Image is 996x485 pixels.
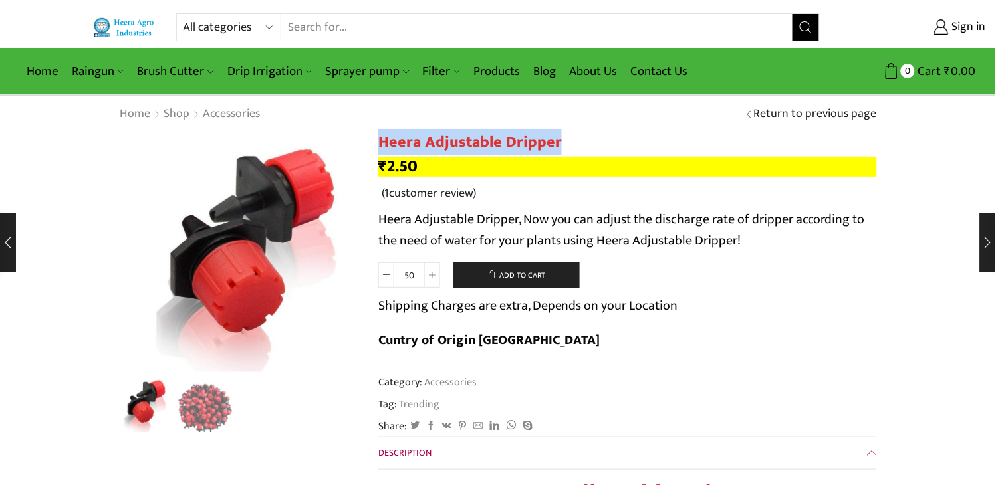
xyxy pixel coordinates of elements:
[378,133,877,152] h1: Heera Adjustable Dripper
[378,397,877,412] span: Tag:
[378,419,407,434] span: Share:
[840,15,986,39] a: Sign in
[793,14,819,41] button: Search button
[281,14,793,41] input: Search for...
[116,379,171,432] li: 1 / 2
[416,56,467,87] a: Filter
[130,56,220,87] a: Brush Cutter
[378,437,877,469] a: Description
[467,56,527,87] a: Products
[527,56,562,87] a: Blog
[378,209,877,251] p: Heera Adjustable Dripper, Now you can adjust the discharge rate of dripper according to the need ...
[378,445,432,460] span: Description
[65,56,130,87] a: Raingun
[901,64,915,78] span: 0
[119,106,151,123] a: Home
[833,59,976,84] a: 0 Cart ₹0.00
[562,56,624,87] a: About Us
[624,56,694,87] a: Contact Us
[318,56,416,87] a: Sprayer pump
[202,106,261,123] a: Accessories
[382,185,476,203] a: (1customer review)
[20,56,65,87] a: Home
[378,153,418,180] bdi: 2.50
[422,373,477,391] a: Accessories
[119,106,261,123] nav: Breadcrumb
[453,262,580,289] button: Add to cart
[378,375,477,390] span: Category:
[754,106,877,123] a: Return to previous page
[378,153,387,180] span: ₹
[945,61,976,82] bdi: 0.00
[119,133,358,372] div: 1 / 2
[116,377,171,432] img: Heera Adjustable Dripper
[221,56,318,87] a: Drip Irrigation
[384,183,389,203] span: 1
[915,62,941,80] span: Cart
[949,19,986,36] span: Sign in
[378,329,600,351] b: Cuntry of Origin [GEOGRAPHIC_DATA]
[178,379,233,432] li: 2 / 2
[163,106,190,123] a: Shop
[397,397,439,412] a: Trending
[394,262,424,288] input: Product quantity
[945,61,951,82] span: ₹
[378,295,678,316] p: Shipping Charges are extra, Depends on your Location
[178,379,233,434] img: HEERA ADJ DRIPPER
